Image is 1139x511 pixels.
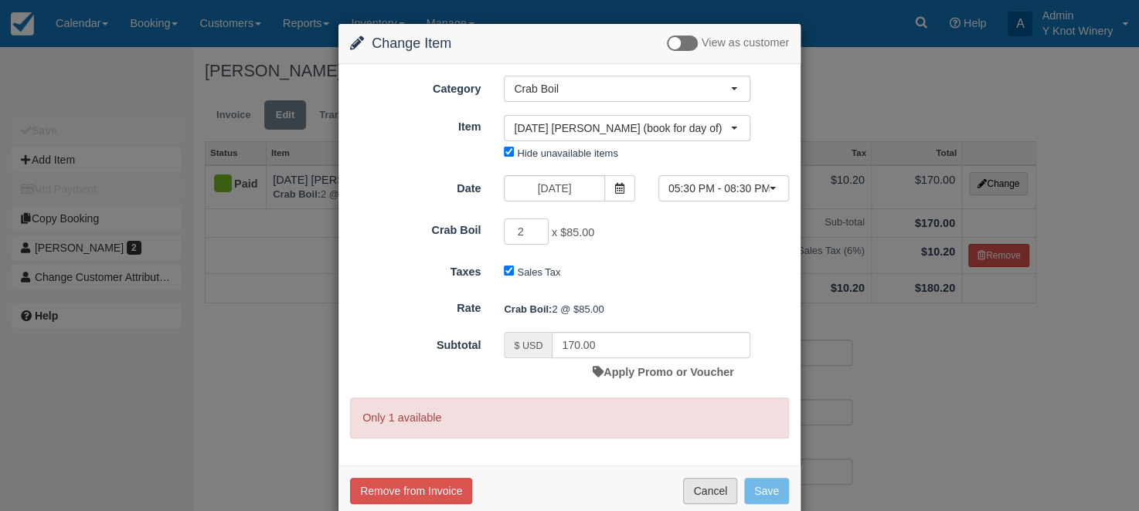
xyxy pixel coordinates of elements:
button: Crab Boil [504,76,750,102]
label: Hide unavailable items [517,147,617,159]
small: $ USD [514,340,542,351]
label: Crab Boil [338,217,492,239]
button: Cancel [683,478,737,504]
label: Taxes [338,259,492,280]
div: 2 @ $85.00 [492,296,801,322]
span: View as customer [702,37,789,49]
span: [DATE] [PERSON_NAME] (book for day of) [514,120,730,136]
button: 05:30 PM - 08:30 PM [658,175,789,201]
label: Date [338,175,492,197]
span: 05:30 PM - 08:30 PM [668,181,769,196]
label: Category [338,76,492,97]
label: Sales Tax [517,266,560,278]
label: Subtotal [338,332,492,354]
span: x $85.00 [552,227,594,239]
strong: Crab Boil [504,303,552,315]
button: Save [744,478,789,504]
label: Item [338,113,492,135]
button: [DATE] [PERSON_NAME] (book for day of) [504,115,750,141]
span: Change Item [372,36,451,51]
span: Crab Boil [514,81,730,96]
a: Apply Promo or Voucher [593,366,733,378]
label: Rate [338,295,492,316]
button: Remove from Invoice [350,478,472,504]
input: Crab Boil [504,218,549,245]
p: Only 1 available [350,398,789,438]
